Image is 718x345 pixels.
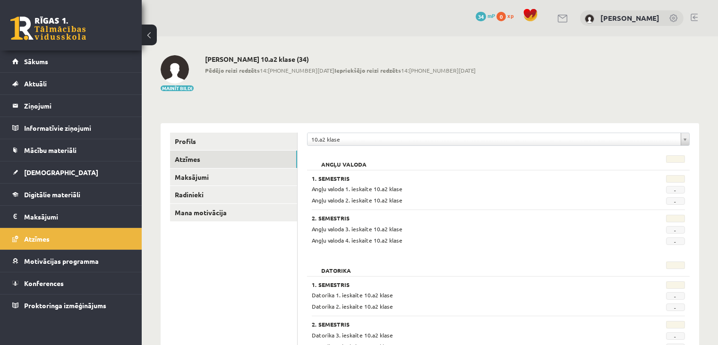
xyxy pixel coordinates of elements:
button: Mainīt bildi [161,85,194,91]
span: Atzīmes [24,235,50,243]
b: Iepriekšējo reizi redzēts [334,67,401,74]
span: Motivācijas programma [24,257,99,265]
a: Ziņojumi [12,95,130,117]
a: Digitālie materiāli [12,184,130,205]
img: Sabīne Vorza [585,14,594,24]
h3: 1. Semestris [312,175,620,182]
span: [DEMOGRAPHIC_DATA] [24,168,98,177]
a: Profils [170,133,297,150]
span: Sākums [24,57,48,66]
span: Angļu valoda 4. ieskaite 10.a2 klase [312,236,402,244]
a: Atzīmes [170,151,297,168]
img: Sabīne Vorza [161,55,189,84]
span: 10.a2 klase [311,133,677,145]
h3: 2. Semestris [312,215,620,221]
span: Aktuāli [24,79,47,88]
a: Konferences [12,272,130,294]
h2: [PERSON_NAME] 10.a2 klase (34) [205,55,476,63]
span: - [666,332,685,340]
h2: Angļu valoda [312,155,376,165]
a: 34 mP [476,12,495,19]
h3: 2. Semestris [312,321,620,328]
a: Aktuāli [12,73,130,94]
a: 0 xp [496,12,518,19]
span: 0 [496,12,506,21]
a: Rīgas 1. Tālmācības vidusskola [10,17,86,40]
span: Konferences [24,279,64,287]
span: - [666,197,685,205]
span: Datorika 2. ieskaite 10.a2 klase [312,303,393,310]
a: Maksājumi [12,206,130,227]
legend: Ziņojumi [24,95,130,117]
a: Mācību materiāli [12,139,130,161]
span: mP [487,12,495,19]
a: Radinieki [170,186,297,203]
a: Proktoringa izmēģinājums [12,295,130,316]
span: Angļu valoda 2. ieskaite 10.a2 klase [312,196,402,204]
span: - [666,237,685,245]
a: [DEMOGRAPHIC_DATA] [12,161,130,183]
span: - [666,186,685,194]
span: Proktoringa izmēģinājums [24,301,106,310]
span: Angļu valoda 3. ieskaite 10.a2 klase [312,225,402,233]
a: Maksājumi [170,168,297,186]
a: [PERSON_NAME] [600,13,659,23]
span: Datorika 3. ieskaite 10.a2 klase [312,331,393,339]
span: - [666,303,685,311]
a: Motivācijas programma [12,250,130,272]
span: Angļu valoda 1. ieskaite 10.a2 klase [312,185,402,193]
a: 10.a2 klase [308,133,689,145]
span: Datorika 1. ieskaite 10.a2 klase [312,291,393,299]
legend: Maksājumi [24,206,130,227]
a: Sākums [12,50,130,72]
h3: 1. Semestris [312,281,620,288]
h2: Datorika [312,261,360,271]
legend: Informatīvie ziņojumi [24,117,130,139]
span: - [666,292,685,300]
a: Atzīmes [12,228,130,250]
a: Informatīvie ziņojumi [12,117,130,139]
span: Digitālie materiāli [24,190,80,199]
b: Pēdējo reizi redzēts [205,67,260,74]
a: Mana motivācija [170,204,297,221]
span: 14:[PHONE_NUMBER][DATE] 14:[PHONE_NUMBER][DATE] [205,66,476,75]
span: 34 [476,12,486,21]
span: - [666,226,685,234]
span: Mācību materiāli [24,146,77,154]
span: xp [507,12,513,19]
